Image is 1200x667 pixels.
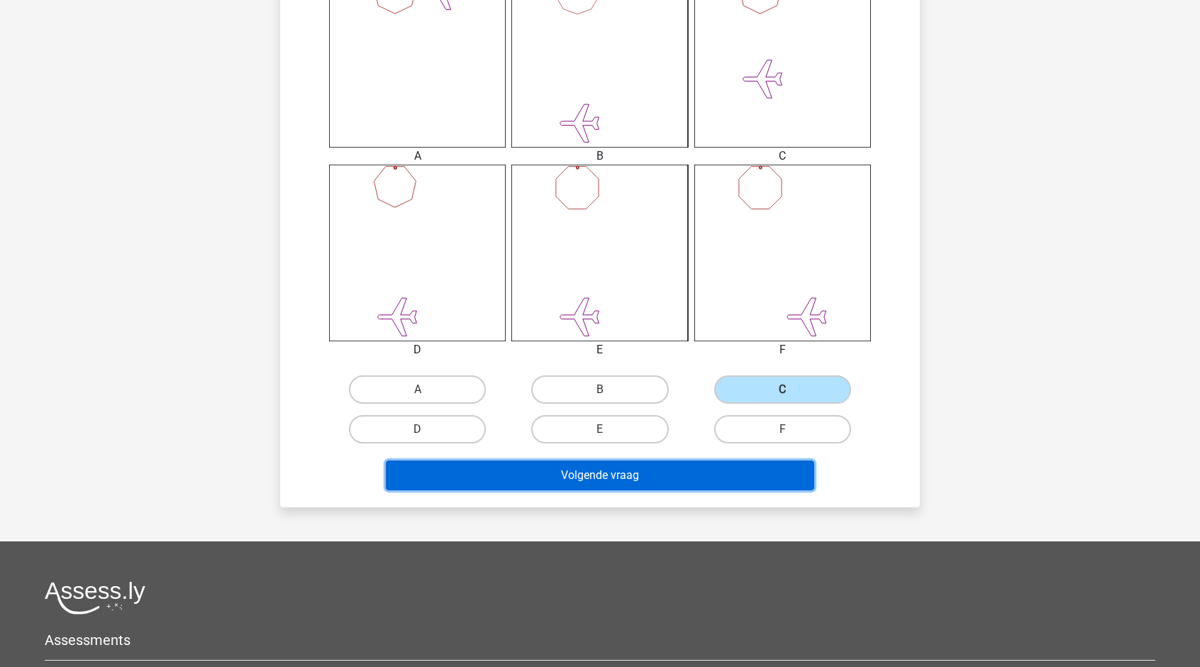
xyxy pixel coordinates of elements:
img: Assessly logo [45,581,145,614]
label: A [349,375,486,404]
label: E [531,415,668,443]
div: C [684,148,882,165]
label: C [714,375,851,404]
label: B [531,375,668,404]
label: D [349,415,486,443]
div: D [318,341,516,358]
div: E [501,341,699,358]
button: Volgende vraag [386,461,815,490]
h5: Assessments [45,632,1155,649]
div: F [684,341,882,358]
div: B [501,148,699,165]
label: F [714,415,851,443]
div: A [318,148,516,165]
